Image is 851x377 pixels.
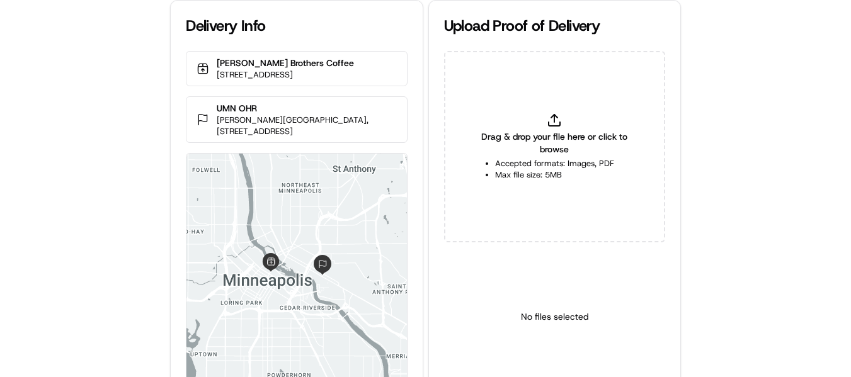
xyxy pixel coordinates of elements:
[495,158,614,169] li: Accepted formats: Images, PDF
[217,57,354,69] p: [PERSON_NAME] Brothers Coffee
[444,16,665,36] div: Upload Proof of Delivery
[521,310,588,323] p: No files selected
[217,115,396,137] p: [PERSON_NAME][GEOGRAPHIC_DATA], [STREET_ADDRESS]
[217,69,354,81] p: [STREET_ADDRESS]
[476,130,634,155] span: Drag & drop your file here or click to browse
[186,16,407,36] div: Delivery Info
[217,102,396,115] p: UMN OHR
[495,169,614,181] li: Max file size: 5MB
